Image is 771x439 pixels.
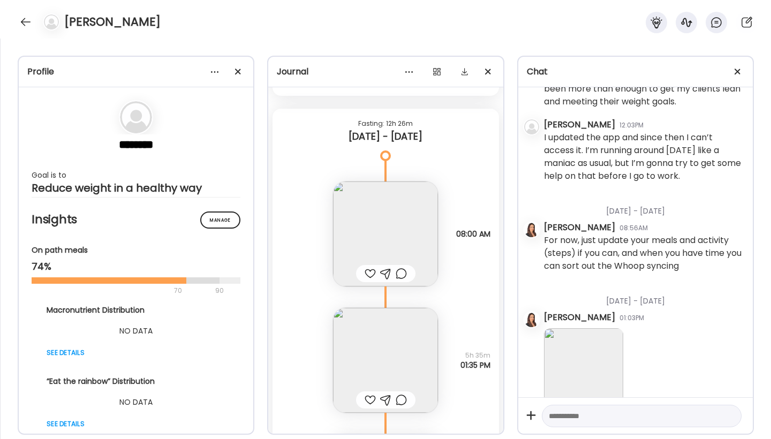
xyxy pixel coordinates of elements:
[544,131,744,183] div: I updated the app and since then I can’t access it. I’m running around [DATE] like a maniac as us...
[456,229,490,239] span: 08:00 AM
[544,221,615,234] div: [PERSON_NAME]
[47,376,225,387] div: “Eat the rainbow” Distribution
[544,118,615,131] div: [PERSON_NAME]
[32,245,240,256] div: On path meals
[32,181,240,194] div: Reduce weight in a healthy way
[281,117,490,130] div: Fasting: 12h 26m
[544,311,615,324] div: [PERSON_NAME]
[32,169,240,181] div: Goal is to
[64,13,161,31] h4: [PERSON_NAME]
[524,119,539,134] img: bg-avatar-default.svg
[32,211,240,228] h2: Insights
[47,396,225,408] div: NO DATA
[619,313,644,323] div: 01:03PM
[277,65,494,78] div: Journal
[32,284,212,297] div: 70
[544,234,744,273] div: For now, just update your meals and activity (steps) if you can, and when you have time you can s...
[44,14,59,29] img: bg-avatar-default.svg
[544,328,623,407] img: images%2F21MIQOuL1iQdPOV9bLjdDySHdXN2%2FhHoFfVf0HetbBV9gRIPv%2FimUBBBay0mCjPzAYXClx_240
[544,193,744,221] div: [DATE] - [DATE]
[527,65,744,78] div: Chat
[333,308,438,413] img: images%2F21MIQOuL1iQdPOV9bLjdDySHdXN2%2F0xIsSaEgXe27lyIz4lE6%2FYRhLzSP3Z4reilBgesRE_240
[524,312,539,327] img: avatars%2Flh3K99mx7famFxoIg6ki9KwKpCi1
[120,101,152,133] img: bg-avatar-default.svg
[200,211,240,229] div: Manage
[524,222,539,237] img: avatars%2Flh3K99mx7famFxoIg6ki9KwKpCi1
[619,223,648,233] div: 08:56AM
[333,181,438,286] img: images%2F21MIQOuL1iQdPOV9bLjdDySHdXN2%2FWwYb03LlpitcPd7g3QMH%2FjFd6GjRPQaRFkdrON2Uv_240
[27,65,245,78] div: Profile
[47,324,225,337] div: NO DATA
[460,360,490,370] span: 01:35 PM
[214,284,225,297] div: 90
[281,130,490,143] div: [DATE] - [DATE]
[544,283,744,311] div: [DATE] - [DATE]
[619,120,644,130] div: 12:03PM
[32,260,240,273] div: 74%
[460,351,490,360] span: 5h 35m
[47,305,225,316] div: Macronutrient Distribution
